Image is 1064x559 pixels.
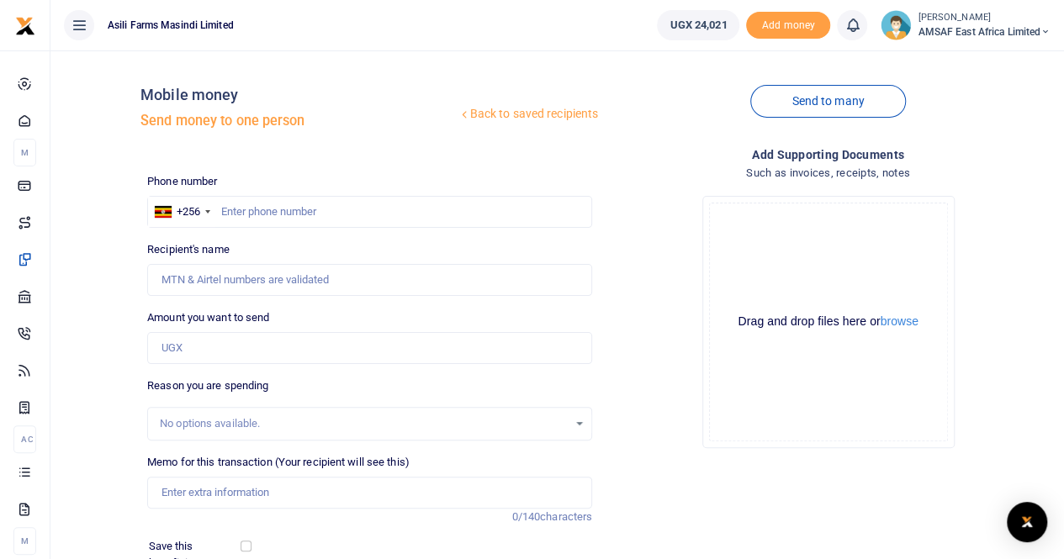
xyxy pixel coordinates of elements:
[710,314,947,330] div: Drag and drop files here or
[1007,502,1047,542] div: Open Intercom Messenger
[140,113,457,129] h5: Send money to one person
[881,10,911,40] img: profile-user
[147,196,592,228] input: Enter phone number
[650,10,746,40] li: Wallet ballance
[746,18,830,30] a: Add money
[657,10,739,40] a: UGX 24,021
[147,264,592,296] input: MTN & Airtel numbers are validated
[13,425,36,453] li: Ac
[13,527,36,555] li: M
[881,315,918,327] button: browse
[606,164,1051,182] h4: Such as invoices, receipts, notes
[540,510,592,523] span: characters
[746,12,830,40] li: Toup your wallet
[512,510,541,523] span: 0/140
[750,85,905,118] a: Send to many
[746,12,830,40] span: Add money
[670,17,727,34] span: UGX 24,021
[147,477,592,509] input: Enter extra information
[101,18,241,33] span: Asili Farms Masindi Limited
[918,11,1051,25] small: [PERSON_NAME]
[13,139,36,166] li: M
[177,203,200,220] div: +256
[881,10,1051,40] a: profile-user [PERSON_NAME] AMSAF East Africa Limited
[148,197,215,227] div: Uganda: +256
[702,196,955,448] div: File Uploader
[458,99,600,129] a: Back to saved recipients
[147,332,592,364] input: UGX
[918,24,1051,40] span: AMSAF East Africa Limited
[147,377,268,394] label: Reason you are spending
[15,16,35,36] img: logo-small
[147,309,269,326] label: Amount you want to send
[140,86,457,104] h4: Mobile money
[160,415,568,432] div: No options available.
[147,241,230,258] label: Recipient's name
[147,454,410,471] label: Memo for this transaction (Your recipient will see this)
[15,18,35,31] a: logo-small logo-large logo-large
[147,173,217,190] label: Phone number
[606,145,1051,164] h4: Add supporting Documents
